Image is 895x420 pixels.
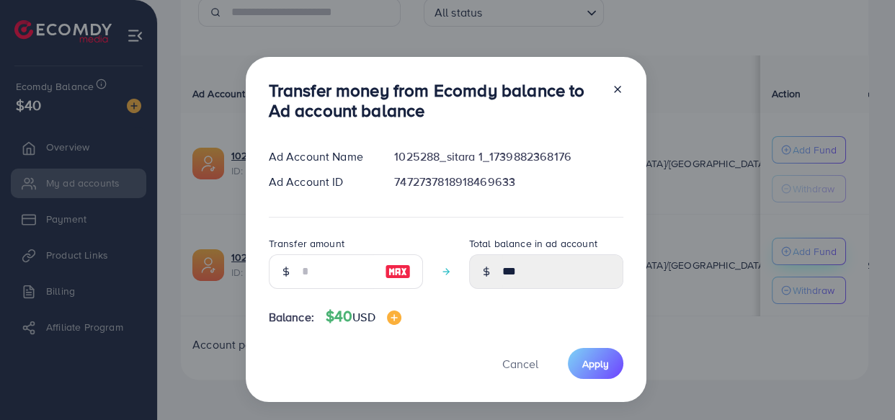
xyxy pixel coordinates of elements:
div: Ad Account ID [257,174,383,190]
div: Ad Account Name [257,148,383,165]
span: USD [352,309,375,325]
img: image [385,263,411,280]
h3: Transfer money from Ecomdy balance to Ad account balance [269,80,600,122]
span: Balance: [269,309,314,326]
label: Total balance in ad account [469,236,597,251]
h4: $40 [326,308,401,326]
span: Cancel [502,356,538,372]
img: image [387,310,401,325]
label: Transfer amount [269,236,344,251]
span: Apply [582,357,609,371]
button: Apply [568,348,623,379]
div: 7472737818918469633 [383,174,634,190]
button: Cancel [484,348,556,379]
div: 1025288_sitara 1_1739882368176 [383,148,634,165]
